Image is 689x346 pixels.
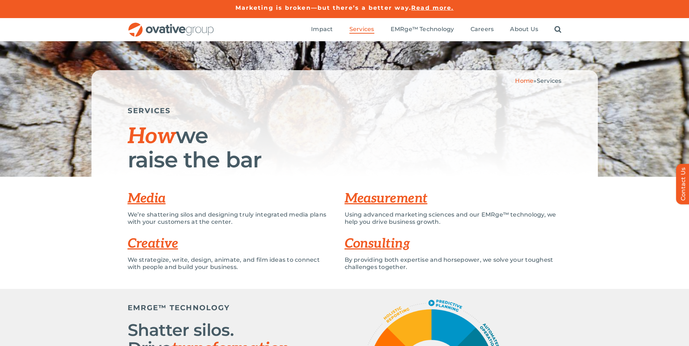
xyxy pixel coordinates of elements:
[554,26,561,34] a: Search
[349,26,374,34] a: Services
[311,26,333,33] span: Impact
[128,236,178,252] a: Creative
[345,191,428,206] a: Measurement
[471,26,494,33] span: Careers
[235,4,412,11] a: Marketing is broken—but there’s a better way.
[128,124,562,171] h1: we raise the bar
[411,4,454,11] a: Read more.
[537,77,562,84] span: Services
[391,26,454,34] a: EMRge™ Technology
[128,124,176,150] span: How
[128,256,334,271] p: We strategize, write, design, animate, and film ideas to connect with people and build your busin...
[128,211,334,226] p: We’re shattering silos and designing truly integrated media plans with your customers at the center.
[128,303,301,312] h5: EMRGE™ TECHNOLOGY
[391,26,454,33] span: EMRge™ Technology
[345,211,562,226] p: Using advanced marketing sciences and our EMRge™ technology, we help you drive business growth.
[128,106,562,115] h5: SERVICES
[345,256,562,271] p: By providing both expertise and horsepower, we solve your toughest challenges together.
[128,22,214,29] a: OG_Full_horizontal_RGB
[515,77,533,84] a: Home
[311,18,561,41] nav: Menu
[128,191,166,206] a: Media
[471,26,494,34] a: Careers
[345,236,410,252] a: Consulting
[349,26,374,33] span: Services
[311,26,333,34] a: Impact
[510,26,538,34] a: About Us
[510,26,538,33] span: About Us
[515,77,561,84] span: »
